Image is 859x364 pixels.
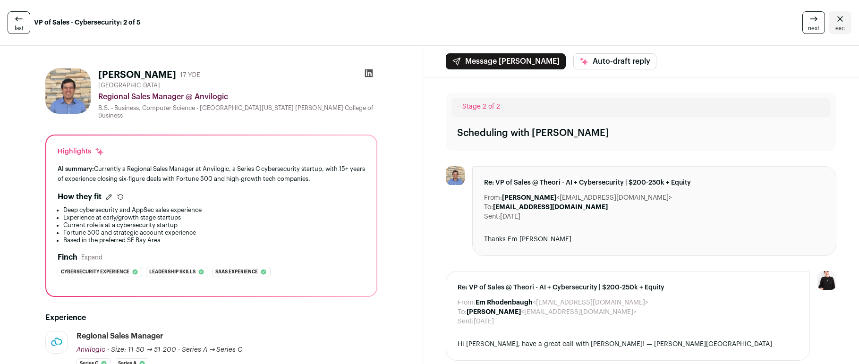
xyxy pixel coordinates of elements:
span: next [808,25,819,32]
span: last [15,25,24,32]
div: Currently a Regional Sales Manager at Anvilogic, a Series C cybersecurity startup, with 15+ years... [58,164,365,184]
dt: Sent: [484,212,500,221]
span: · [178,345,180,355]
img: c9e1fd9c632e597cae64e62ad18d22a83ba431e679aab4b746cd76ef69769680 [446,166,465,185]
a: Close [829,11,851,34]
b: [PERSON_NAME] [502,195,556,201]
span: esc [835,25,845,32]
dt: From: [484,193,502,203]
dd: <[EMAIL_ADDRESS][DOMAIN_NAME]> [502,193,672,203]
span: Re: VP of Sales @ Theori - AI + Cybersecurity | $200-250k + Equity [458,283,798,292]
img: c9e1fd9c632e597cae64e62ad18d22a83ba431e679aab4b746cd76ef69769680 [45,68,91,114]
b: [PERSON_NAME] [467,309,521,315]
strong: VP of Sales - Cybersecurity: 2 of 5 [34,18,141,27]
dt: To: [458,307,467,317]
dt: To: [484,203,493,212]
div: Hi [PERSON_NAME], have a great call with [PERSON_NAME]! — [PERSON_NAME][GEOGRAPHIC_DATA] [458,339,798,349]
span: Anvilogic [77,347,105,353]
li: Fortune 500 and strategic account experience [63,229,365,237]
span: Stage 2 of 2 [462,103,500,110]
div: Scheduling with [PERSON_NAME] [457,127,609,140]
button: Auto-draft reply [573,53,656,69]
a: next [802,11,825,34]
h2: Experience [45,312,377,323]
span: Re: VP of Sales @ Theori - AI + Cybersecurity | $200-250k + Equity [484,178,825,187]
dd: <[EMAIL_ADDRESS][DOMAIN_NAME]> [476,298,648,307]
b: Em Rhodenbaugh [476,299,533,306]
span: AI summary: [58,166,94,172]
img: 7e76cf649a80fa07f9b33def8bd99f77ef6e431e27b5431dff1f1a77f2a63af0.png [46,334,68,350]
button: Expand [81,254,102,261]
div: Regional Sales Manager @ Anvilogic [98,91,377,102]
h2: How they fit [58,191,102,203]
dd: [DATE] [500,212,520,221]
span: Saas experience [215,267,258,277]
div: Highlights [58,147,104,156]
h2: Finch [58,252,77,263]
span: – [457,103,460,110]
dd: [DATE] [474,317,494,326]
span: Leadership skills [149,267,196,277]
li: Experience at early/growth stage startups [63,214,365,221]
dt: From: [458,298,476,307]
li: Deep cybersecurity and AppSec sales experience [63,206,365,214]
div: Regional Sales Manager [77,331,163,341]
span: Cybersecurity experience [61,267,129,277]
span: [GEOGRAPHIC_DATA] [98,82,160,89]
div: Thanks Em [PERSON_NAME] [484,235,825,244]
span: Series A → Series C [182,347,243,353]
img: 9240684-medium_jpg [817,271,836,290]
dd: <[EMAIL_ADDRESS][DOMAIN_NAME]> [467,307,637,317]
button: Message [PERSON_NAME] [446,53,566,69]
dt: Sent: [458,317,474,326]
b: [EMAIL_ADDRESS][DOMAIN_NAME] [493,204,608,211]
a: last [8,11,30,34]
li: Based in the preferred SF Bay Area [63,237,365,244]
div: B.S. - Business, Computer Science - [GEOGRAPHIC_DATA][US_STATE] [PERSON_NAME] College of Business [98,104,377,119]
span: · Size: 11-50 → 51-200 [107,347,176,353]
div: 17 YOE [180,70,200,80]
h1: [PERSON_NAME] [98,68,176,82]
li: Current role is at a cybersecurity startup [63,221,365,229]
